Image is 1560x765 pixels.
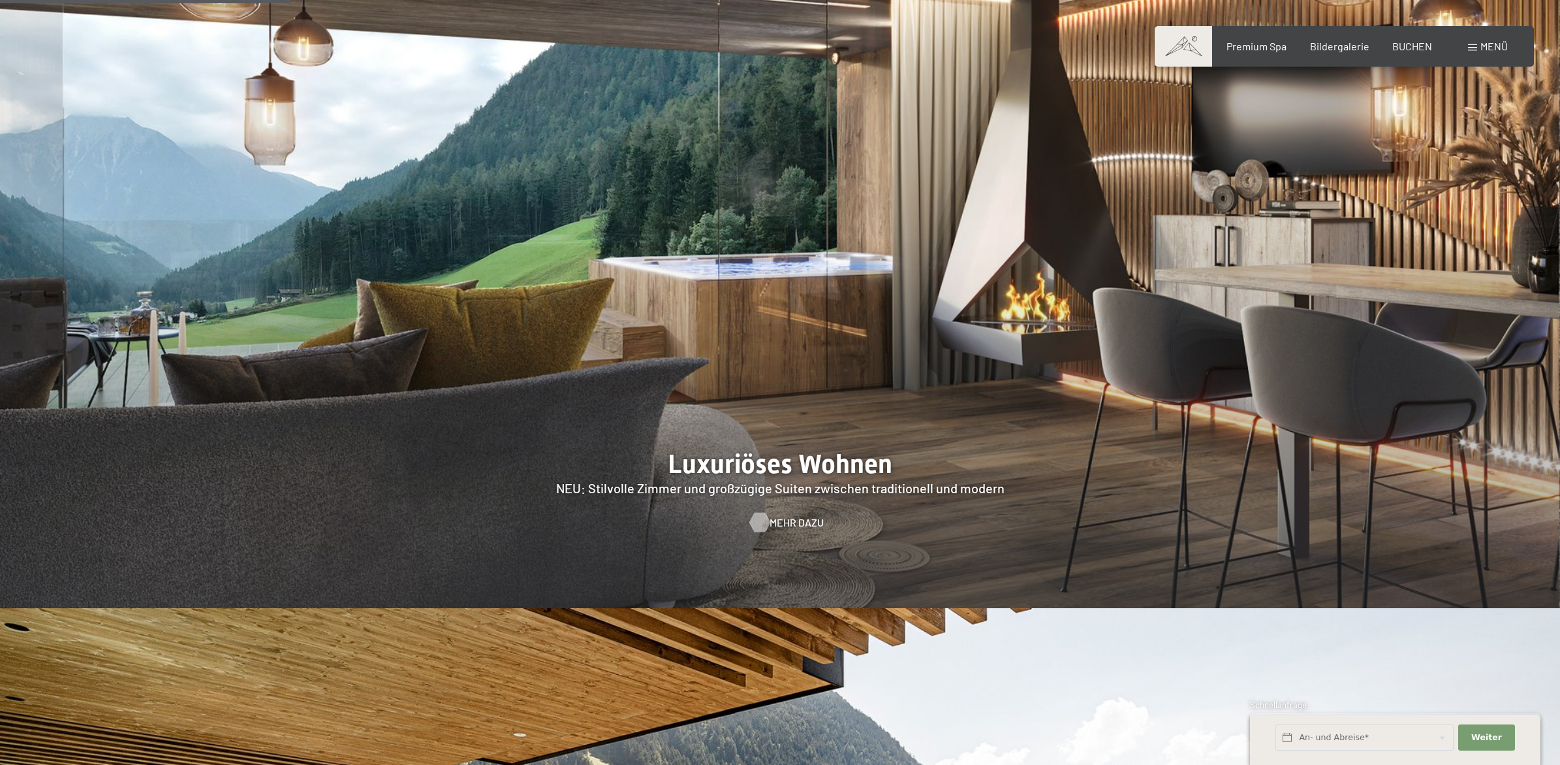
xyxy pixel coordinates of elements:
span: Mehr dazu [770,515,824,530]
a: BUCHEN [1392,40,1432,52]
a: Mehr dazu [750,515,811,530]
a: Premium Spa [1226,40,1287,52]
a: Bildergalerie [1310,40,1369,52]
span: Schnellanfrage [1250,700,1307,710]
button: Weiter [1458,724,1514,751]
span: Weiter [1471,732,1502,743]
span: Menü [1480,40,1508,52]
